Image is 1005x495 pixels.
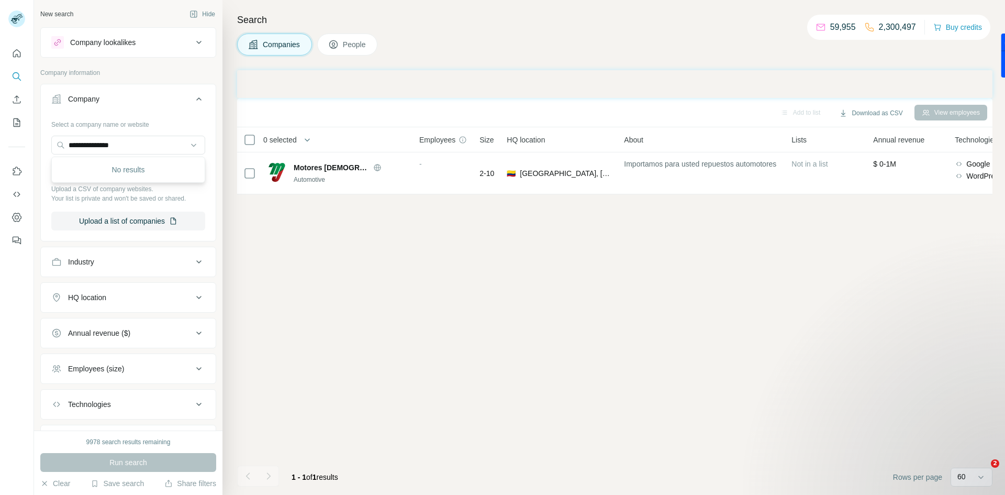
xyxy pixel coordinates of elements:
div: Company lookalikes [70,37,136,48]
span: of [306,473,312,481]
span: WordPress, [966,171,1004,181]
span: Lists [791,135,807,145]
iframe: Intercom live chat [969,459,995,485]
button: Use Surfe on LinkedIn [8,162,25,181]
p: 59,955 [830,21,856,34]
span: Technologies [955,135,998,145]
p: Your list is private and won't be saved or shared. [51,194,205,203]
button: Feedback [8,231,25,250]
button: Enrich CSV [8,90,25,109]
button: Quick start [8,44,25,63]
span: results [292,473,338,481]
button: Company lookalikes [41,30,216,55]
div: Select a company name or website [51,116,205,129]
button: Employees (size) [41,356,216,381]
button: Search [8,67,25,86]
div: HQ location [68,292,106,303]
div: Annual revenue ($) [68,328,130,338]
button: Save search [91,478,144,489]
button: My lists [8,113,25,132]
button: Keywords [41,427,216,453]
button: Hide [182,6,222,22]
span: 2-10 [479,168,494,179]
span: About [624,135,643,145]
span: Employees [419,135,455,145]
span: 1 - 1 [292,473,306,481]
button: Use Surfe API [8,185,25,204]
iframe: Banner [237,70,992,98]
button: HQ location [41,285,216,310]
span: 1 [312,473,317,481]
h4: Search [237,13,992,27]
button: Dashboard [8,208,25,227]
span: [GEOGRAPHIC_DATA], [GEOGRAPHIC_DATA] [520,168,611,179]
div: Technologies [68,399,111,410]
p: 2,300,497 [879,21,916,34]
div: 9978 search results remaining [86,437,171,447]
span: Size [479,135,494,145]
span: People [343,39,367,50]
button: Technologies [41,392,216,417]
span: Not in a list [791,160,828,168]
button: Upload a list of companies [51,212,205,230]
div: Industry [68,257,94,267]
button: Download as CSV [832,105,910,121]
div: Company [68,94,99,104]
button: Share filters [164,478,216,489]
span: HQ location [507,135,545,145]
img: Logo of Motores Japoneses [269,163,285,183]
span: - [419,160,422,168]
span: Importamos para usted repuestos automotores [624,159,779,169]
p: Company information [40,68,216,78]
button: Buy credits [933,20,982,35]
div: Automotive [294,175,407,184]
span: Companies [263,39,301,50]
span: 0 selected [263,135,297,145]
div: New search [40,9,73,19]
span: 2 [991,459,999,468]
button: Annual revenue ($) [41,321,216,346]
div: No results [54,159,203,180]
span: Annual revenue [873,135,924,145]
button: Industry [41,249,216,274]
span: 🇨🇴 [507,168,516,179]
div: Employees (size) [68,364,124,374]
span: $ 0-1M [873,160,896,168]
button: Clear [40,478,70,489]
p: Upload a CSV of company websites. [51,184,205,194]
span: Motores [DEMOGRAPHIC_DATA] [294,162,368,173]
button: Company [41,86,216,116]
